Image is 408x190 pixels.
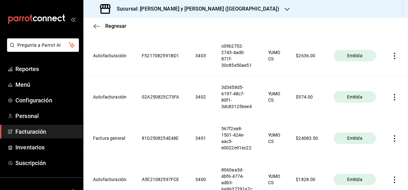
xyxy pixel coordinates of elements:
[15,96,78,105] span: Configuración
[214,117,260,159] th: 567f2ea8-1501-424e-aac5-e0022e91ec22
[85,76,134,117] th: Autofacturación
[188,117,214,159] th: 3401
[288,117,326,159] th: $ 24083.50
[15,143,78,152] span: Inventarios
[288,76,326,117] th: $ 574.00
[112,5,279,13] h3: Sucursal: [PERSON_NAME] y [PERSON_NAME] ([GEOGRAPHIC_DATA])
[15,159,78,167] span: Suscripción
[260,76,288,117] th: YUMO CS
[15,127,78,136] span: Facturación
[344,176,365,183] span: Emitida
[260,117,288,159] th: YUMO CS
[15,65,78,73] span: Reportes
[85,117,134,159] th: Factura general
[85,35,134,76] th: Autofacturación
[260,35,288,76] th: YUMO CS
[344,52,365,59] span: Emitida
[188,76,214,117] th: 3402
[344,135,365,141] span: Emitida
[17,42,69,49] span: Pregunta a Parrot AI
[4,46,79,53] a: Pregunta a Parrot AI
[214,76,260,117] th: 3d3458d5-6197-48c7-80f1-3dc831256ee4
[105,23,126,29] span: Regresar
[288,35,326,76] th: $ 2636.00
[15,112,78,120] span: Personal
[134,76,188,117] th: 02A250825C73FA
[15,80,78,89] span: Menú
[94,23,126,29] button: Regresar
[7,38,79,52] button: Pregunta a Parrot AI
[214,35,260,76] th: c09b2702-2743-4ad0-871f-30c85e50ae51
[134,117,188,159] th: 81D2508254E48E
[134,35,188,76] th: F5217082591BD1
[344,94,365,100] span: Emitida
[71,17,76,22] button: open_drawer_menu
[188,35,214,76] th: 3403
